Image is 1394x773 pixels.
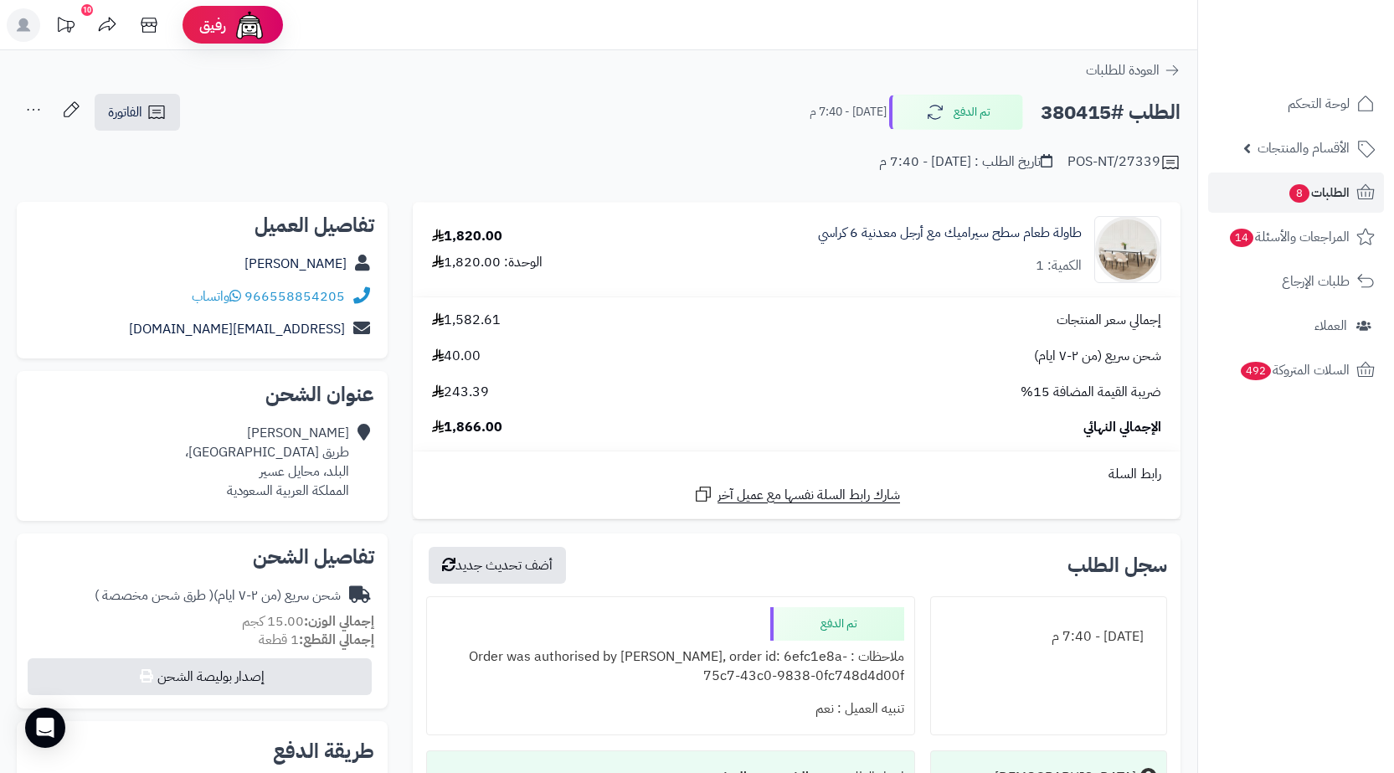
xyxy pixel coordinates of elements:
div: [DATE] - 7:40 م [941,621,1156,653]
a: [EMAIL_ADDRESS][DOMAIN_NAME] [129,319,345,339]
span: شحن سريع (من ٢-٧ ايام) [1034,347,1161,366]
span: العودة للطلبات [1086,60,1160,80]
span: طلبات الإرجاع [1282,270,1350,293]
button: إصدار بوليصة الشحن [28,658,372,695]
div: POS-NT/27339 [1067,152,1181,173]
button: أضف تحديث جديد [429,547,566,584]
div: تاريخ الطلب : [DATE] - 7:40 م [879,152,1052,172]
a: العملاء [1208,306,1384,346]
span: الإجمالي النهائي [1083,418,1161,437]
span: 40.00 [432,347,481,366]
img: ai-face.png [233,8,266,42]
span: إجمالي سعر المنتجات [1057,311,1161,330]
div: تنبيه العميل : نعم [437,693,904,725]
span: الأقسام والمنتجات [1258,137,1350,160]
a: السلات المتروكة492 [1208,350,1384,390]
a: الفاتورة [95,94,180,131]
div: 1,820.00 [432,227,502,246]
span: لوحة التحكم [1288,92,1350,116]
button: تم الدفع [889,95,1023,130]
strong: إجمالي القطع: [299,630,374,650]
span: 1,866.00 [432,418,502,437]
span: 243.39 [432,383,489,402]
span: رفيق [199,15,226,35]
h2: الطلب #380415 [1041,95,1181,130]
div: الوحدة: 1,820.00 [432,253,543,272]
a: [PERSON_NAME] [244,254,347,274]
a: العودة للطلبات [1086,60,1181,80]
div: Open Intercom Messenger [25,708,65,748]
img: logo-2.png [1280,39,1378,74]
h3: سجل الطلب [1067,555,1167,575]
span: العملاء [1314,314,1347,338]
div: 10 [81,4,93,16]
a: طاولة طعام سطح سيراميك مع أرجل معدنية 6 كراسي [818,224,1082,243]
small: 15.00 كجم [242,611,374,631]
span: 8 [1289,184,1310,204]
span: الفاتورة [108,102,142,122]
span: الطلبات [1288,181,1350,204]
span: ضريبة القيمة المضافة 15% [1021,383,1161,402]
a: تحديثات المنصة [44,8,86,46]
div: شحن سريع (من ٢-٧ ايام) [95,586,341,606]
small: 1 قطعة [259,630,374,650]
div: ملاحظات : Order was authorised by [PERSON_NAME], order id: 6efc1e8a-75c7-43c0-9838-0fc748d4d00f [437,641,904,693]
span: السلات المتروكة [1239,358,1350,382]
small: [DATE] - 7:40 م [810,104,887,121]
a: طلبات الإرجاع [1208,261,1384,301]
a: شارك رابط السلة نفسها مع عميل آخر [693,484,900,505]
span: شارك رابط السلة نفسها مع عميل آخر [718,486,900,505]
a: لوحة التحكم [1208,84,1384,124]
div: الكمية: 1 [1036,256,1082,276]
h2: طريقة الدفع [273,741,374,761]
div: تم الدفع [770,607,904,641]
h2: تفاصيل الشحن [30,547,374,567]
strong: إجمالي الوزن: [304,611,374,631]
h2: عنوان الشحن [30,384,374,405]
a: 966558854205 [244,286,345,307]
h2: تفاصيل العميل [30,215,374,235]
span: 1,582.61 [432,311,501,330]
div: [PERSON_NAME] طريق [GEOGRAPHIC_DATA]، البلد، محايل عسير المملكة العربية السعودية [185,424,349,500]
a: المراجعات والأسئلة14 [1208,217,1384,257]
span: 492 [1241,362,1272,381]
a: واتساب [192,286,241,307]
span: 14 [1230,229,1254,248]
span: ( طرق شحن مخصصة ) [95,585,213,606]
div: رابط السلة [419,465,1174,484]
img: 1752910217-1-90x90.jpg [1095,216,1160,283]
a: الطلبات8 [1208,173,1384,213]
span: المراجعات والأسئلة [1228,225,1350,249]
